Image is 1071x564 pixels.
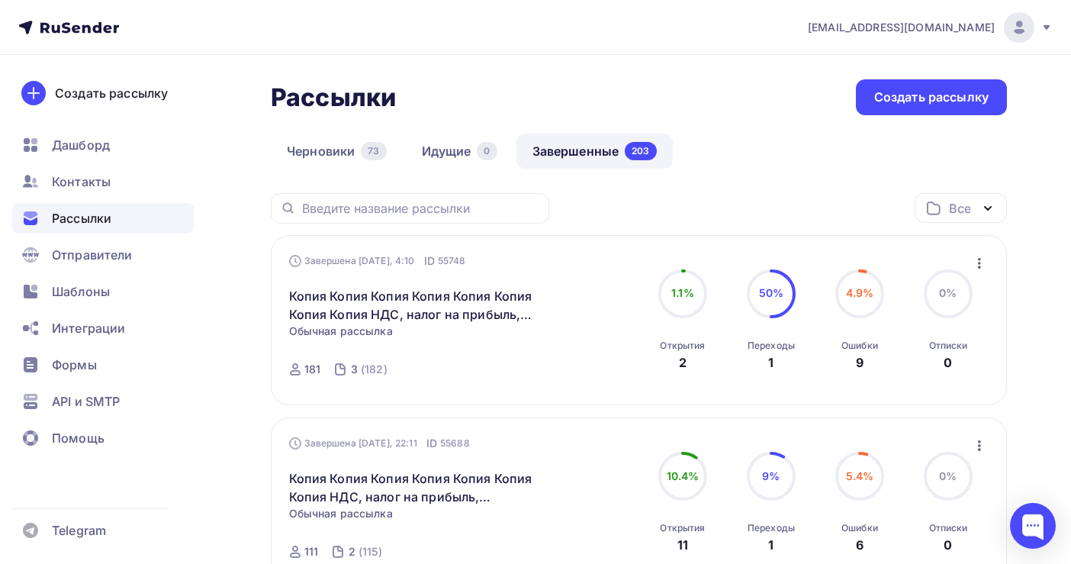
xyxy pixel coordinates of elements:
div: Переходы [748,522,795,534]
a: Отправители [12,240,194,270]
span: API и SMTP [52,392,120,411]
a: Рассылки [12,203,194,234]
a: Дашборд [12,130,194,160]
div: 0 [944,536,952,554]
span: [EMAIL_ADDRESS][DOMAIN_NAME] [808,20,995,35]
div: Отписки [929,340,968,352]
span: Шаблоны [52,282,110,301]
div: 3 [351,362,358,377]
span: 1.1% [671,286,694,299]
a: Контакты [12,166,194,197]
div: 0 [477,142,497,160]
div: Открытия [660,340,705,352]
a: Шаблоны [12,276,194,307]
div: 111 [304,544,318,559]
div: Создать рассылку [874,89,989,106]
span: Обычная рассылка [289,324,393,339]
span: Обычная рассылка [289,506,393,521]
input: Введите название рассылки [302,200,540,217]
span: Рассылки [52,209,111,227]
span: 4.9% [846,286,874,299]
a: Копия Копия Копия Копия Копия Копия Копия НДС, налог на прибыль, [GEOGRAPHIC_DATA], Страховые взн... [289,469,551,506]
div: 11 [677,536,688,554]
span: Отправители [52,246,133,264]
span: Помощь [52,429,105,447]
div: Завершена [DATE], 22:11 [289,436,470,451]
div: 203 [625,142,656,160]
div: Все [949,199,970,218]
a: Формы [12,350,194,380]
div: 2 [679,353,687,372]
span: 10.4% [667,469,700,482]
div: 1 [768,353,773,372]
span: Telegram [52,521,106,540]
div: Создать рассылку [55,84,168,102]
a: 2 (115) [347,540,384,564]
span: 55688 [440,436,470,451]
a: 3 (182) [349,357,389,382]
h2: Рассылки [271,82,396,113]
a: Идущие0 [406,134,513,169]
div: (115) [359,544,382,559]
span: ID [426,436,437,451]
div: 0 [944,353,952,372]
span: 0% [939,286,957,299]
span: Дашборд [52,136,110,154]
a: Черновики73 [271,134,403,169]
span: Формы [52,356,97,374]
span: 9% [762,469,780,482]
a: Завершенные203 [516,134,673,169]
div: Отписки [929,522,968,534]
span: 0% [939,469,957,482]
span: 5.4% [846,469,874,482]
a: [EMAIL_ADDRESS][DOMAIN_NAME] [808,12,1053,43]
div: 1 [768,536,773,554]
div: Ошибки [841,340,878,352]
span: 50% [759,286,783,299]
span: ID [424,253,435,269]
div: (182) [361,362,388,377]
span: Интеграции [52,319,125,337]
div: Завершена [DATE], 4:10 [289,253,466,269]
div: Переходы [748,340,795,352]
div: 181 [304,362,320,377]
div: 9 [856,353,864,372]
button: Все [915,193,1007,223]
div: Открытия [660,522,705,534]
span: 55748 [438,253,466,269]
div: Ошибки [841,522,878,534]
div: 6 [856,536,864,554]
a: Копия Копия Копия Копия Копия Копия Копия Копия НДС, налог на прибыль, [GEOGRAPHIC_DATA], Страхов... [289,287,551,324]
div: 2 [349,544,355,559]
div: 73 [361,142,386,160]
span: Контакты [52,172,111,191]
